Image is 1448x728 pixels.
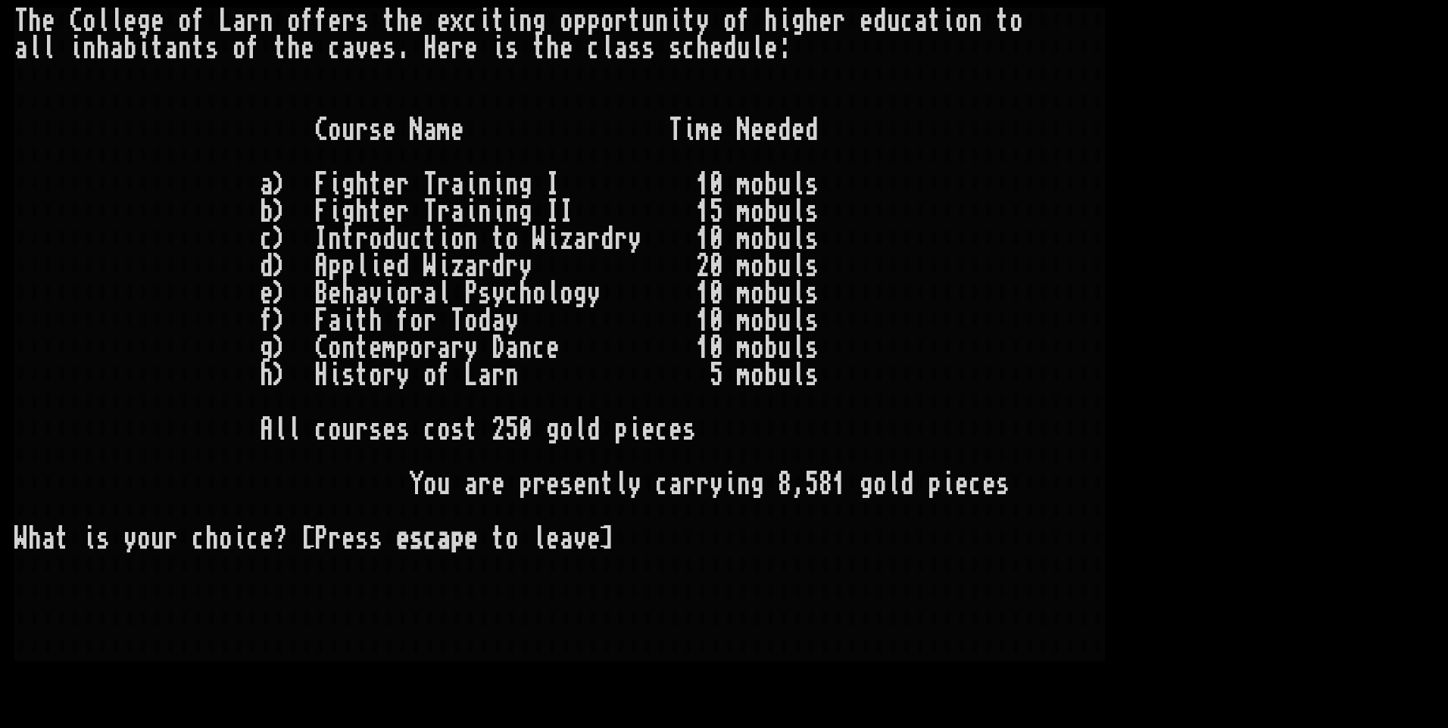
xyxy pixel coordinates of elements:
[832,8,846,35] div: r
[328,253,342,280] div: p
[723,8,737,35] div: o
[451,117,464,144] div: e
[546,280,560,307] div: l
[791,8,805,35] div: g
[778,226,791,253] div: u
[273,226,287,253] div: )
[437,280,451,307] div: l
[737,307,751,334] div: m
[423,280,437,307] div: a
[423,171,437,198] div: T
[260,226,273,253] div: c
[396,226,410,253] div: u
[778,117,791,144] div: d
[900,8,914,35] div: c
[423,253,437,280] div: W
[805,226,819,253] div: s
[382,280,396,307] div: i
[532,226,546,253] div: W
[260,8,273,35] div: n
[314,171,328,198] div: F
[464,171,478,198] div: i
[478,8,492,35] div: i
[641,35,655,62] div: s
[437,8,451,35] div: e
[614,8,628,35] div: r
[737,8,751,35] div: f
[478,253,492,280] div: r
[314,334,328,362] div: C
[710,307,723,334] div: 0
[696,198,710,226] div: 1
[519,280,532,307] div: h
[478,198,492,226] div: n
[369,171,382,198] div: t
[382,198,396,226] div: e
[314,117,328,144] div: C
[355,117,369,144] div: r
[696,171,710,198] div: 1
[737,198,751,226] div: m
[737,35,751,62] div: u
[423,117,437,144] div: a
[928,8,941,35] div: t
[587,8,601,35] div: p
[451,307,464,334] div: T
[492,8,505,35] div: t
[791,226,805,253] div: l
[260,280,273,307] div: e
[969,8,982,35] div: n
[628,226,641,253] div: y
[396,253,410,280] div: d
[573,280,587,307] div: g
[355,198,369,226] div: h
[560,280,573,307] div: o
[178,35,192,62] div: n
[137,35,151,62] div: i
[778,171,791,198] div: u
[873,8,887,35] div: d
[778,198,791,226] div: u
[751,198,764,226] div: o
[396,171,410,198] div: r
[478,307,492,334] div: d
[791,117,805,144] div: e
[83,35,96,62] div: n
[260,307,273,334] div: f
[314,8,328,35] div: f
[601,35,614,62] div: l
[805,280,819,307] div: s
[328,117,342,144] div: o
[505,8,519,35] div: i
[328,198,342,226] div: i
[342,226,355,253] div: t
[410,280,423,307] div: r
[110,35,123,62] div: a
[369,198,382,226] div: t
[110,8,123,35] div: l
[151,35,164,62] div: t
[328,171,342,198] div: i
[355,253,369,280] div: l
[778,307,791,334] div: u
[505,280,519,307] div: c
[546,226,560,253] div: i
[764,117,778,144] div: e
[369,35,382,62] div: e
[28,35,42,62] div: l
[382,226,396,253] div: d
[914,8,928,35] div: a
[423,35,437,62] div: H
[342,171,355,198] div: g
[505,198,519,226] div: n
[492,307,505,334] div: a
[437,117,451,144] div: m
[410,226,423,253] div: c
[696,253,710,280] div: 2
[328,35,342,62] div: c
[560,198,573,226] div: I
[505,35,519,62] div: s
[232,35,246,62] div: o
[614,35,628,62] div: a
[342,117,355,144] div: u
